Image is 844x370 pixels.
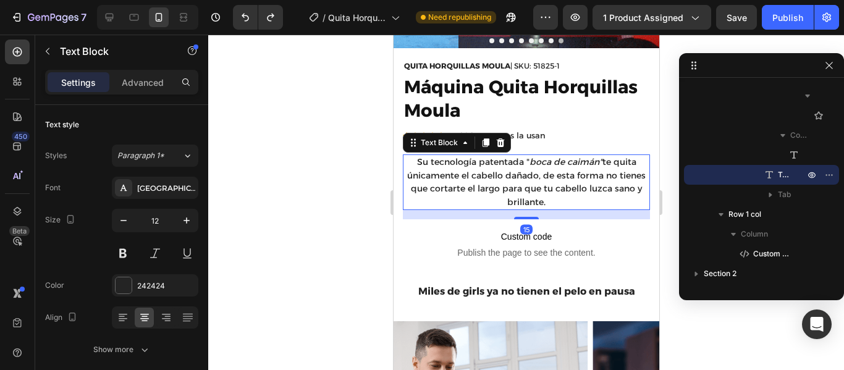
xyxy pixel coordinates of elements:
[704,267,736,280] span: Section 2
[60,44,165,59] p: Text Block
[728,208,761,221] span: Row 1 col
[45,309,80,326] div: Align
[45,150,67,161] div: Styles
[117,150,164,161] span: Paragraph 1*
[45,338,198,361] button: Show more
[790,129,807,141] span: Column 2
[45,182,61,193] div: Font
[137,280,195,292] div: 242424
[45,280,64,291] div: Color
[603,11,683,24] span: 1 product assigned
[593,5,711,30] button: 1 product assigned
[727,12,747,23] span: Save
[778,188,791,201] span: Tab
[45,119,79,130] div: Text style
[753,248,792,260] span: Custom Code
[5,5,92,30] button: 7
[233,5,283,30] div: Undo/Redo
[112,145,198,167] button: Paragraph 1*
[741,228,768,240] span: Column
[9,226,30,236] div: Beta
[137,183,195,194] div: [GEOGRAPHIC_DATA]
[45,212,78,229] div: Size
[93,343,151,356] div: Show more
[778,169,792,181] span: Text Block
[323,11,326,24] span: /
[328,11,386,24] span: Quita Horquillas Moula
[716,5,757,30] button: Save
[81,10,87,25] p: 7
[12,132,30,141] div: 450
[428,12,491,23] span: Need republishing
[394,35,659,370] iframe: Design area
[61,76,96,89] p: Settings
[772,11,803,24] div: Publish
[122,76,164,89] p: Advanced
[802,309,832,339] div: Open Intercom Messenger
[762,5,814,30] button: Publish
